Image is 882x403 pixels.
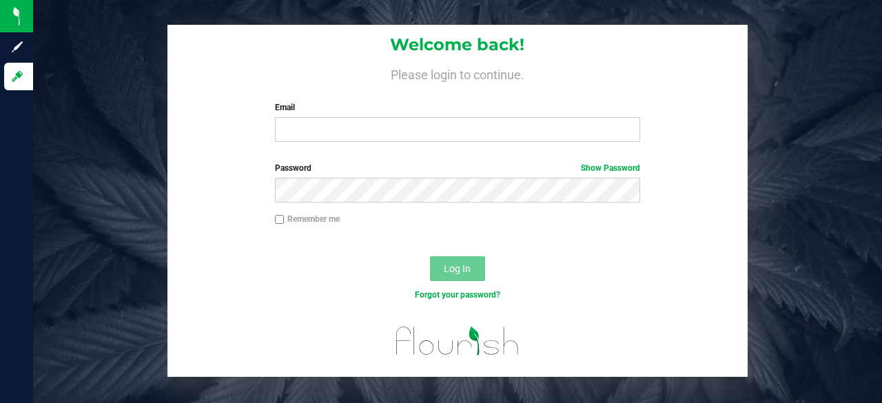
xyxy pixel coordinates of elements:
[275,215,285,225] input: Remember me
[275,101,641,114] label: Email
[415,290,500,300] a: Forgot your password?
[167,65,747,82] h4: Please login to continue.
[10,40,24,54] inline-svg: Sign up
[581,163,640,173] a: Show Password
[10,70,24,83] inline-svg: Log in
[430,256,485,281] button: Log In
[167,36,747,54] h1: Welcome back!
[275,163,311,173] span: Password
[444,263,471,274] span: Log In
[385,316,530,366] img: flourish_logo.svg
[275,213,340,225] label: Remember me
